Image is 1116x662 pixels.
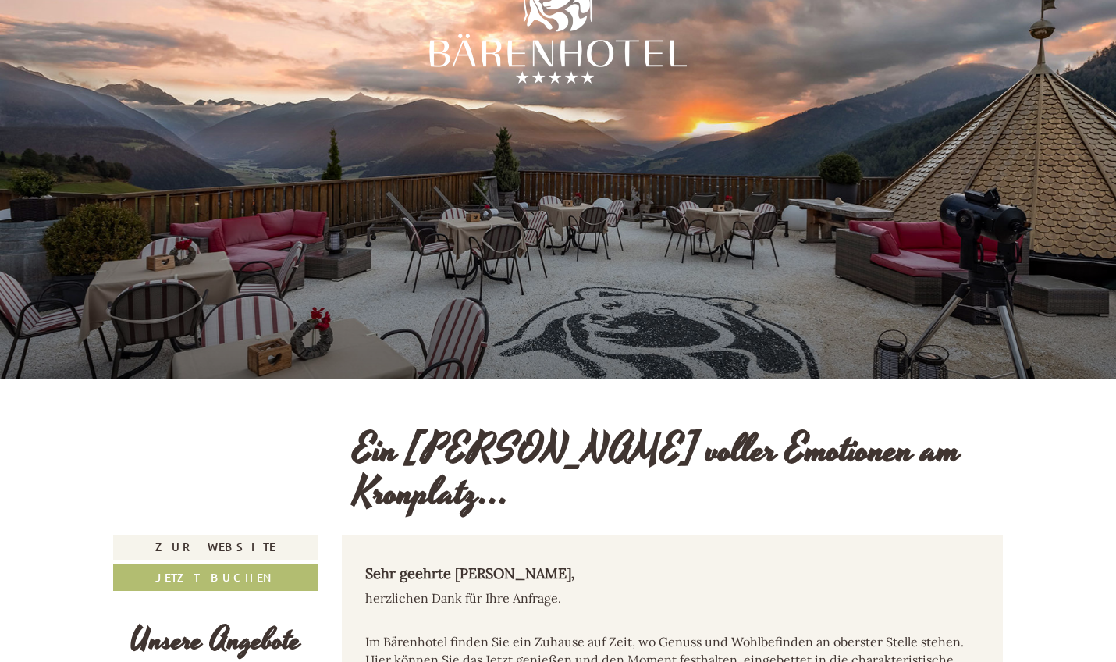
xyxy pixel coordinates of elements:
em: , [571,564,574,582]
p: herzlichen Dank für Ihre Anfrage. [365,589,980,625]
a: Zur Website [113,535,318,560]
h1: Ein [PERSON_NAME] voller Emotionen am Kronplatz... [354,429,992,515]
strong: Sehr geehrte [PERSON_NAME] [365,564,574,582]
a: Jetzt buchen [113,564,318,591]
